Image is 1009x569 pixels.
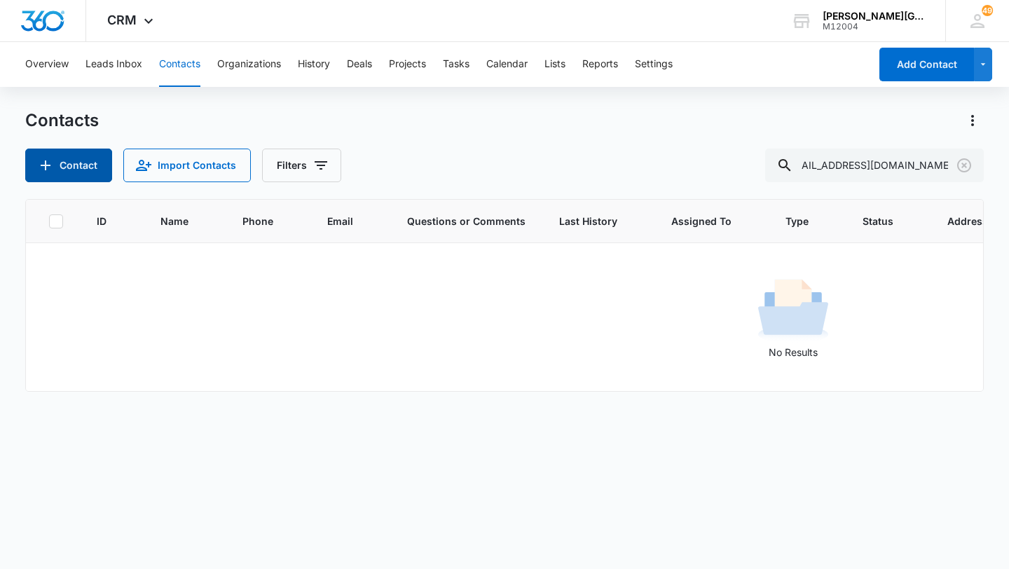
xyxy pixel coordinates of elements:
[443,42,469,87] button: Tasks
[947,214,988,228] span: Address
[217,42,281,87] button: Organizations
[765,149,984,182] input: Search Contacts
[582,42,618,87] button: Reports
[823,22,925,32] div: account id
[160,214,188,228] span: Name
[389,42,426,87] button: Projects
[242,214,273,228] span: Phone
[159,42,200,87] button: Contacts
[123,149,251,182] button: Import Contacts
[327,214,353,228] span: Email
[982,5,993,16] div: notifications count
[85,42,142,87] button: Leads Inbox
[823,11,925,22] div: account name
[97,214,107,228] span: ID
[25,110,99,131] h1: Contacts
[758,275,828,345] img: No Results
[298,42,330,87] button: History
[953,154,975,177] button: Clear
[486,42,528,87] button: Calendar
[635,42,673,87] button: Settings
[863,214,893,228] span: Status
[961,109,984,132] button: Actions
[559,214,617,228] span: Last History
[879,48,974,81] button: Add Contact
[785,214,809,228] span: Type
[671,214,732,228] span: Assigned To
[347,42,372,87] button: Deals
[544,42,565,87] button: Lists
[25,149,112,182] button: Add Contact
[25,42,69,87] button: Overview
[107,13,137,27] span: CRM
[407,214,526,228] span: Questions or Comments
[982,5,993,16] span: 49
[262,149,341,182] button: Filters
